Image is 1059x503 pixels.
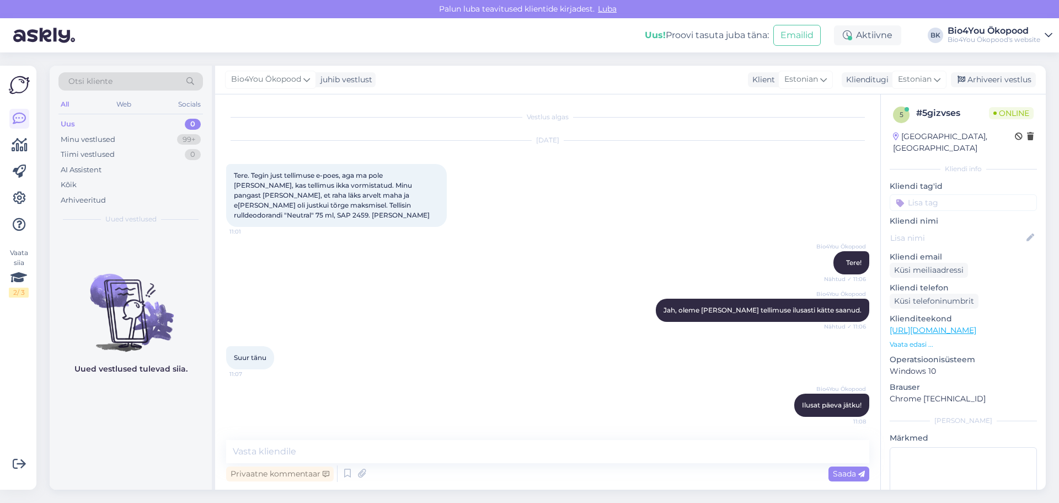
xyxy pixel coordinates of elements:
[834,25,901,45] div: Aktiivne
[948,35,1040,44] div: Bio4You Ökopood's website
[846,258,862,267] span: Tere!
[900,110,903,119] span: 5
[890,340,1037,350] p: Vaata edasi ...
[816,290,866,298] span: Bio4You Ökopood
[928,28,943,43] div: BK
[68,76,113,87] span: Otsi kliente
[948,27,1040,35] div: Bio4You Ökopood
[61,134,115,145] div: Minu vestlused
[58,97,71,112] div: All
[890,263,968,278] div: Küsi meiliaadressi
[816,385,866,393] span: Bio4You Ökopood
[890,232,1024,244] input: Lisa nimi
[231,73,301,86] span: Bio4You Ökopood
[802,401,862,409] span: Ilusat päeva jätku!
[50,254,212,353] img: No chats
[951,72,1036,87] div: Arhiveeri vestlus
[185,119,201,130] div: 0
[948,27,1052,44] a: Bio4You ÖkopoodBio4You Ökopood's website
[61,179,77,190] div: Kõik
[114,97,133,112] div: Web
[229,370,271,378] span: 11:07
[316,74,372,86] div: juhib vestlust
[890,366,1037,377] p: Windows 10
[177,134,201,145] div: 99+
[890,313,1037,325] p: Klienditeekond
[842,74,889,86] div: Klienditugi
[824,322,866,331] span: Nähtud ✓ 11:06
[898,73,932,86] span: Estonian
[61,119,75,130] div: Uus
[825,417,866,426] span: 11:08
[61,195,106,206] div: Arhiveeritud
[890,432,1037,444] p: Märkmed
[226,135,869,145] div: [DATE]
[890,194,1037,211] input: Lisa tag
[645,30,666,40] b: Uus!
[234,353,266,362] span: Suur tänu
[645,29,769,42] div: Proovi tasuta juba täna:
[595,4,620,14] span: Luba
[664,306,862,314] span: Jah, oleme [PERSON_NAME] tellimuse ilusasti kätte saanud.
[893,131,1015,154] div: [GEOGRAPHIC_DATA], [GEOGRAPHIC_DATA]
[784,73,818,86] span: Estonian
[773,25,821,46] button: Emailid
[74,363,188,375] p: Uued vestlused tulevad siia.
[989,107,1034,119] span: Online
[9,248,29,298] div: Vaata siia
[890,416,1037,426] div: [PERSON_NAME]
[105,214,157,224] span: Uued vestlused
[61,149,115,160] div: Tiimi vestlused
[890,215,1037,227] p: Kliendi nimi
[890,181,1037,192] p: Kliendi tag'id
[824,275,866,283] span: Nähtud ✓ 11:06
[890,251,1037,263] p: Kliendi email
[890,393,1037,405] p: Chrome [TECHNICAL_ID]
[9,75,30,96] img: Askly Logo
[61,165,101,176] div: AI Assistent
[185,149,201,160] div: 0
[916,107,989,120] div: # 5gizvses
[176,97,203,112] div: Socials
[9,288,29,298] div: 2 / 3
[890,354,1037,366] p: Operatsioonisüsteem
[226,112,869,122] div: Vestlus algas
[833,469,865,479] span: Saada
[890,294,978,309] div: Küsi telefoninumbrit
[816,242,866,251] span: Bio4You Ökopood
[226,467,334,481] div: Privaatne kommentaar
[890,325,976,335] a: [URL][DOMAIN_NAME]
[890,382,1037,393] p: Brauser
[890,282,1037,294] p: Kliendi telefon
[890,164,1037,174] div: Kliendi info
[234,171,430,219] span: Tere. Tegin just tellimuse e-poes, aga ma pole [PERSON_NAME], kas tellimus ikka vormistatud. Minu...
[229,227,271,236] span: 11:01
[748,74,775,86] div: Klient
